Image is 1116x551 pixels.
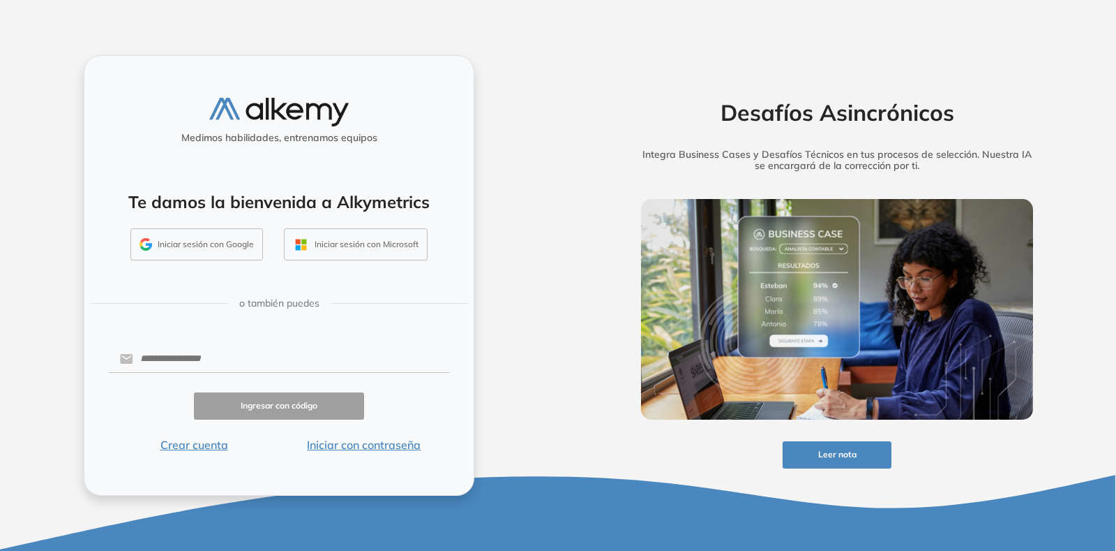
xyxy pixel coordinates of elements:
button: Crear cuenta [109,436,279,453]
div: Widget de chat [865,389,1116,551]
h4: Te damos la bienvenida a Alkymetrics [103,192,455,212]
button: Iniciar sesión con Google [130,228,263,260]
span: o también puedes [239,296,319,311]
button: Iniciar sesión con Microsoft [284,228,428,260]
img: GMAIL_ICON [139,238,152,251]
img: logo-alkemy [209,98,349,126]
h5: Medimos habilidades, entrenamos equipos [90,132,468,144]
button: Ingresar con código [194,392,364,420]
h2: Desafíos Asincrónicos [619,99,1055,126]
button: Leer nota [783,441,891,469]
img: img-more-info [641,199,1033,420]
h5: Integra Business Cases y Desafíos Técnicos en tus procesos de selección. Nuestra IA se encargará ... [619,149,1055,172]
button: Iniciar con contraseña [279,436,449,453]
iframe: Chat Widget [865,389,1116,551]
img: OUTLOOK_ICON [293,237,309,253]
